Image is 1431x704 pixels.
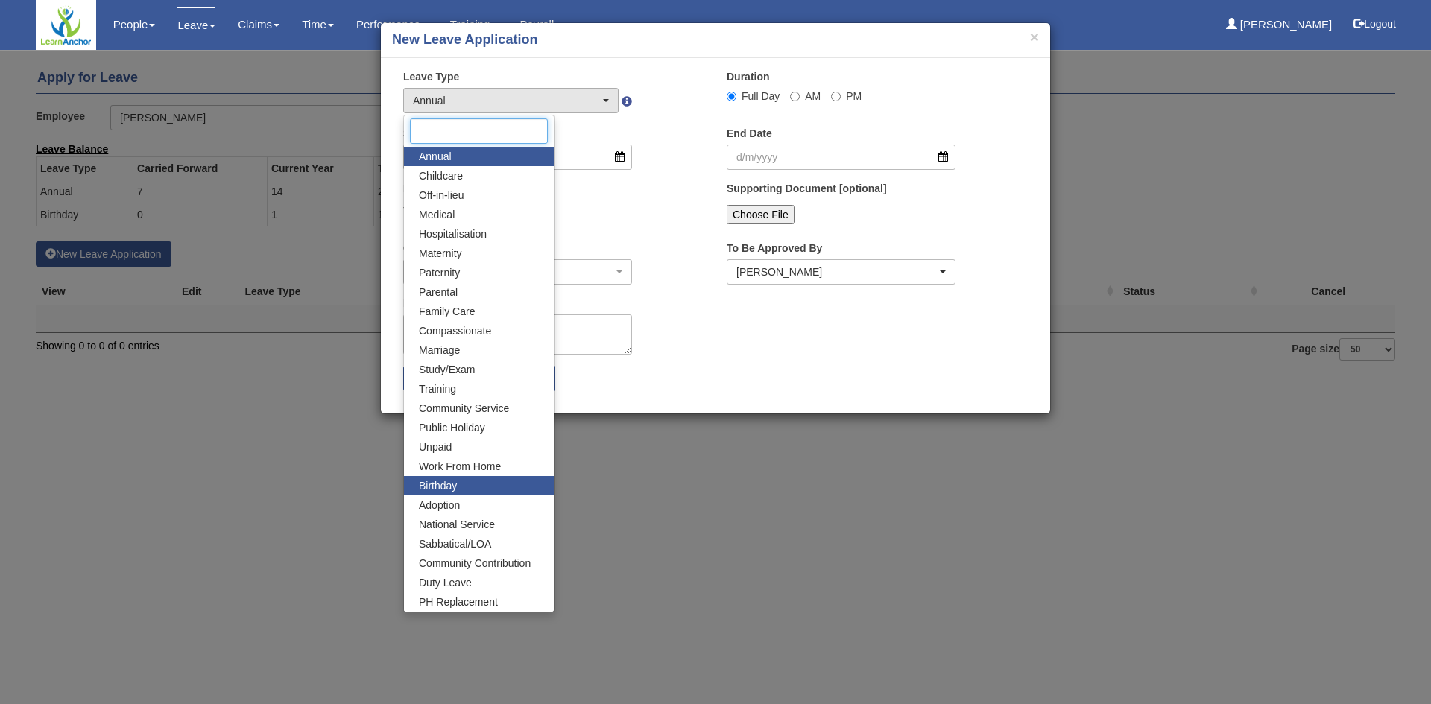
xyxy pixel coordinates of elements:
[419,265,460,280] span: Paternity
[419,594,498,609] span: PH Replacement
[419,381,456,396] span: Training
[727,69,770,84] label: Duration
[727,259,955,285] button: Eric Lin
[403,69,459,84] label: Leave Type
[419,188,464,203] span: Off-in-lieu
[419,517,495,532] span: National Service
[419,556,531,571] span: Community Contribution
[419,459,501,474] span: Work From Home
[419,323,491,338] span: Compassionate
[419,420,485,435] span: Public Holiday
[410,118,548,144] input: Search
[419,246,462,261] span: Maternity
[403,88,619,113] button: Annual
[419,498,460,513] span: Adoption
[419,440,452,454] span: Unpaid
[419,168,463,183] span: Childcare
[736,264,937,279] div: [PERSON_NAME]
[727,145,955,170] input: d/m/yyyy
[846,90,862,102] span: PM
[419,304,475,319] span: Family Care
[742,90,780,102] span: Full Day
[419,226,487,241] span: Hospitalisation
[805,90,821,102] span: AM
[419,362,475,377] span: Study/Exam
[413,93,600,108] div: Annual
[419,149,452,164] span: Annual
[727,126,772,141] label: End Date
[419,478,457,493] span: Birthday
[727,241,822,256] label: To Be Approved By
[419,536,491,551] span: Sabbatical/LOA
[419,343,460,358] span: Marriage
[419,207,455,222] span: Medical
[419,575,472,590] span: Duty Leave
[727,205,795,224] input: Choose File
[1030,29,1039,45] button: ×
[727,181,887,196] label: Supporting Document [optional]
[419,285,458,299] span: Parental
[419,401,509,416] span: Community Service
[392,32,537,47] b: New Leave Application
